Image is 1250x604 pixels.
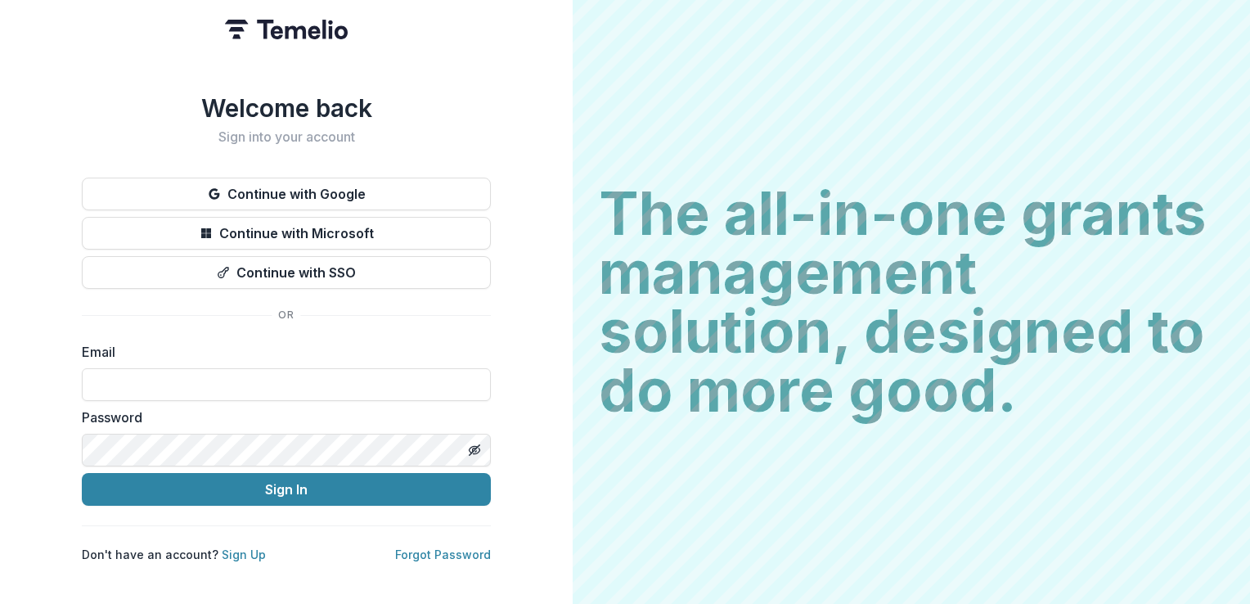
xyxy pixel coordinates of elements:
h1: Welcome back [82,93,491,123]
a: Sign Up [222,548,266,561]
button: Continue with SSO [82,256,491,289]
a: Forgot Password [395,548,491,561]
img: Temelio [225,20,348,39]
button: Continue with Microsoft [82,217,491,250]
label: Email [82,342,481,362]
h2: Sign into your account [82,129,491,145]
button: Toggle password visibility [461,437,488,463]
button: Continue with Google [82,178,491,210]
p: Don't have an account? [82,546,266,563]
label: Password [82,408,481,427]
button: Sign In [82,473,491,506]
